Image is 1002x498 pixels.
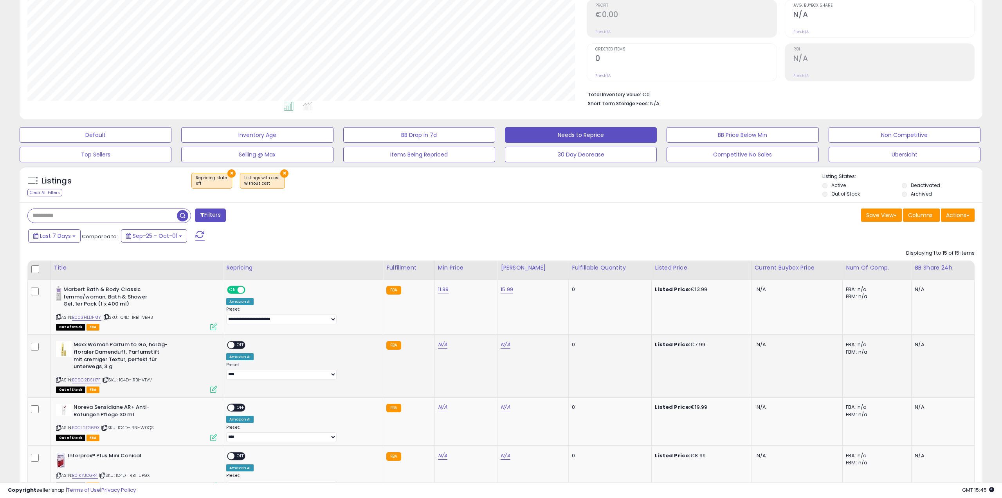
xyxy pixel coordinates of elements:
[20,127,171,143] button: Default
[386,264,431,272] div: Fulfillment
[655,341,745,348] div: €7.99
[74,404,169,420] b: Noreva Sensidiane AR+ Anti-Rötungen Pflege 30 ml
[244,175,281,187] span: Listings with cost :
[343,147,495,162] button: Items Being Repriced
[196,175,228,187] span: Repricing state :
[68,452,163,462] b: Interprox® Plus Mini Conical
[572,264,648,272] div: Fulfillable Quantity
[234,453,247,460] span: OFF
[793,73,809,78] small: Prev: N/A
[588,91,641,98] b: Total Inventory Value:
[650,100,660,107] span: N/A
[846,341,905,348] div: FBA: n/a
[861,209,902,222] button: Save View
[343,127,495,143] button: BB Drop in 7d
[99,472,150,478] span: | SKU: 1C4D-IRB1-UPGX
[595,29,611,34] small: Prev: N/A
[915,404,968,411] div: N/A
[831,191,860,197] label: Out of Stock
[20,147,171,162] button: Top Sellers
[280,169,288,178] button: ×
[501,264,565,272] div: [PERSON_NAME]
[757,341,766,348] span: N/A
[655,452,745,459] div: €8.99
[572,341,645,348] div: 0
[903,209,940,222] button: Columns
[102,377,152,383] span: | SKU: 1C4D-IRB1-VTVV
[822,173,982,180] p: Listing States:
[87,324,100,331] span: FBA
[829,147,980,162] button: Übersicht
[82,233,118,240] span: Compared to:
[226,473,377,491] div: Preset:
[757,286,766,293] span: N/A
[54,264,220,272] div: Title
[572,404,645,411] div: 0
[846,452,905,459] div: FBA: n/a
[74,341,169,372] b: Mexx Woman Parfum to Go, holzig-floraler Damenduft, Parfumstift mit cremiger Textur, perfekt für ...
[103,314,153,320] span: | SKU: 1C4D-IRB1-VEH3
[846,286,905,293] div: FBA: n/a
[72,472,98,479] a: B01KYJOGR4
[226,264,380,272] div: Repricing
[72,377,101,383] a: B09C2DSH7F
[56,404,72,416] img: 31xmbe5e-UL._SL40_.jpg
[234,405,247,411] span: OFF
[41,176,72,187] h5: Listings
[588,89,969,99] li: €0
[667,147,818,162] button: Competitive No Sales
[56,286,217,329] div: ASIN:
[133,232,177,240] span: Sep-25 - Oct-01
[87,435,100,441] span: FBA
[226,353,254,360] div: Amazon AI
[793,10,974,21] h2: N/A
[595,10,776,21] h2: €0.00
[28,229,81,243] button: Last 7 Days
[8,487,136,494] div: seller snap | |
[501,286,513,293] a: 15.99
[793,47,974,52] span: ROI
[962,486,994,494] span: 2025-10-9 15:45 GMT
[906,250,975,257] div: Displaying 1 to 15 of 15 items
[655,403,690,411] b: Listed Price:
[63,286,159,310] b: Marbert Bath & Body Classic femme/woman, Bath & Shower Gel, 1er Pack (1 x 400 ml)
[915,452,968,459] div: N/A
[915,286,968,293] div: N/A
[56,452,66,468] img: 41zZe4mi6fL._SL40_.jpg
[244,287,257,293] span: OFF
[56,435,85,441] span: All listings that are currently out of stock and unavailable for purchase on Amazon
[588,100,649,107] b: Short Term Storage Fees:
[941,209,975,222] button: Actions
[27,189,62,196] div: Clear All Filters
[438,264,494,272] div: Min Price
[386,404,401,412] small: FBA
[655,286,745,293] div: €13.99
[915,264,971,272] div: BB Share 24h.
[911,182,940,189] label: Deactivated
[244,181,281,186] div: without cost
[572,286,645,293] div: 0
[196,181,228,186] div: off
[195,209,225,222] button: Filters
[793,54,974,65] h2: N/A
[226,464,254,471] div: Amazon AI
[226,298,254,305] div: Amazon AI
[234,342,247,349] span: OFF
[501,341,510,349] a: N/A
[121,229,187,243] button: Sep-25 - Oct-01
[72,314,101,321] a: B003HLDFMY
[227,169,236,178] button: ×
[438,403,447,411] a: N/A
[505,127,657,143] button: Needs to Reprice
[101,486,136,494] a: Privacy Policy
[755,264,840,272] div: Current Buybox Price
[56,387,85,393] span: All listings that are currently out of stock and unavailable for purchase on Amazon
[438,452,447,460] a: N/A
[846,404,905,411] div: FBA: n/a
[793,29,809,34] small: Prev: N/A
[226,307,377,324] div: Preset:
[56,452,217,488] div: ASIN:
[846,411,905,418] div: FBM: n/a
[87,387,100,393] span: FBA
[67,486,100,494] a: Terms of Use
